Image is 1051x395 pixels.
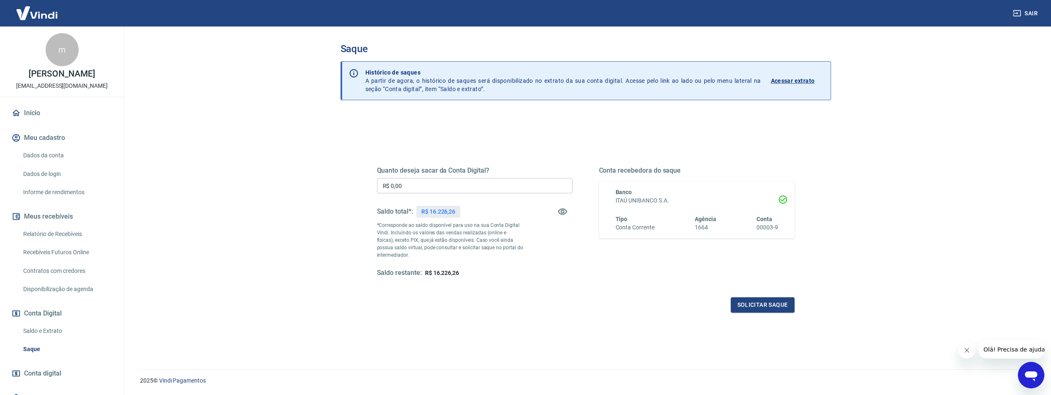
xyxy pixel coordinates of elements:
[10,364,114,383] a: Conta digital
[756,216,772,222] span: Conta
[20,226,114,243] a: Relatório de Recebíveis
[29,70,95,78] p: [PERSON_NAME]
[20,184,114,201] a: Informe de rendimentos
[20,341,114,358] a: Saque
[20,281,114,298] a: Disponibilização de agenda
[421,207,455,216] p: R$ 16.226,26
[10,104,114,122] a: Início
[10,207,114,226] button: Meus recebíveis
[20,323,114,340] a: Saldo e Extrato
[24,368,61,379] span: Conta digital
[46,33,79,66] div: m
[377,222,524,259] p: *Corresponde ao saldo disponível para uso na sua Conta Digital Vindi. Incluindo os valores das ve...
[377,166,573,175] h5: Quanto deseja sacar da Conta Digital?
[695,223,716,232] h6: 1664
[599,166,795,175] h5: Conta recebedora do saque
[20,263,114,279] a: Contratos com credores
[377,207,413,216] h5: Saldo total*:
[20,166,114,183] a: Dados de login
[20,244,114,261] a: Recebíveis Futuros Online
[5,6,70,12] span: Olá! Precisa de ajuda?
[731,297,795,313] button: Solicitar saque
[616,223,655,232] h6: Conta Corrente
[10,304,114,323] button: Conta Digital
[1018,362,1044,388] iframe: Botão para abrir a janela de mensagens
[616,189,632,195] span: Banco
[20,147,114,164] a: Dados da conta
[365,68,761,93] p: A partir de agora, o histórico de saques será disponibilizado no extrato da sua conta digital. Ac...
[979,340,1044,359] iframe: Mensagem da empresa
[771,68,824,93] a: Acessar extrato
[377,269,422,277] h5: Saldo restante:
[365,68,761,77] p: Histórico de saques
[616,216,628,222] span: Tipo
[695,216,716,222] span: Agência
[16,82,108,90] p: [EMAIL_ADDRESS][DOMAIN_NAME]
[341,43,831,55] h3: Saque
[10,0,64,26] img: Vindi
[10,129,114,147] button: Meu cadastro
[159,377,206,384] a: Vindi Pagamentos
[140,376,1031,385] p: 2025 ©
[756,223,778,232] h6: 00003-9
[1011,6,1041,21] button: Sair
[959,342,975,359] iframe: Fechar mensagem
[771,77,815,85] p: Acessar extrato
[616,196,778,205] h6: ITAÚ UNIBANCO S.A.
[425,270,459,276] span: R$ 16.226,26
